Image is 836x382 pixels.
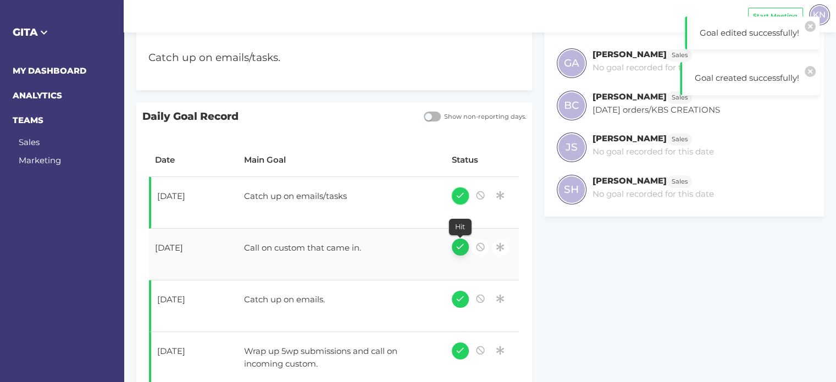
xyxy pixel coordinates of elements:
[19,137,40,147] a: Sales
[155,154,232,167] div: Date
[672,135,688,144] span: Sales
[244,154,439,167] div: Main Goal
[748,8,803,25] button: Start Meeting
[667,133,692,143] a: Sales
[672,93,688,102] span: Sales
[564,56,579,71] span: GA
[566,140,578,155] span: JS
[238,287,428,315] div: Catch up on emails.
[238,339,428,377] div: Wrap up 5wp submissions and call on incoming custom.
[672,51,688,60] span: Sales
[593,133,667,143] h6: [PERSON_NAME]
[19,155,61,165] a: Marketing
[441,112,526,121] span: Show non-reporting days.
[13,65,86,76] a: MY DASHBOARD
[809,4,830,25] div: KN
[142,44,494,72] div: Catch up on emails/tasks.
[149,177,238,229] td: [DATE]
[672,177,688,186] span: Sales
[667,175,692,186] a: Sales
[813,8,826,21] span: KN
[564,98,579,113] span: BC
[667,91,692,102] a: Sales
[238,184,428,212] div: Catch up on emails/tasks
[667,49,692,59] a: Sales
[593,91,667,102] h6: [PERSON_NAME]
[593,146,714,158] p: No goal recorded for this date
[13,25,112,40] h5: GITA
[13,114,112,127] h6: TEAMS
[149,280,238,332] td: [DATE]
[593,49,667,59] h6: [PERSON_NAME]
[593,104,720,117] p: [DATE] orders/KBS CREATIONS
[564,182,579,197] span: SH
[238,236,428,263] div: Call on custom that came in.
[593,188,714,201] p: No goal recorded for this date
[149,229,238,280] td: [DATE]
[753,12,798,21] span: Start Meeting
[136,103,418,131] span: Daily Goal Record
[593,62,714,74] p: No goal recorded for this date
[13,90,62,101] a: ANALYTICS
[452,154,513,167] div: Status
[593,175,667,186] h6: [PERSON_NAME]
